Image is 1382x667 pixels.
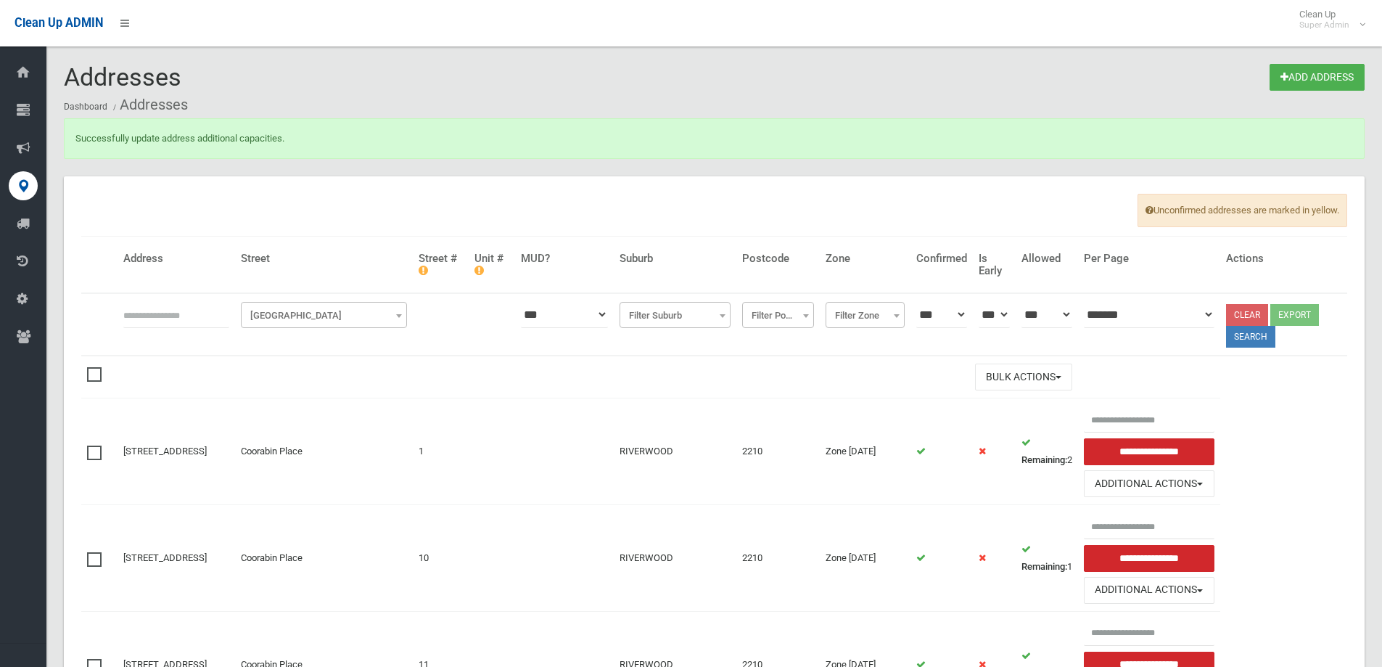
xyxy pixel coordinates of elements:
small: Super Admin [1299,20,1349,30]
span: Filter Street [241,302,407,328]
h4: Street # [419,253,463,277]
a: Dashboard [64,102,107,112]
h4: Zone [826,253,905,265]
td: Coorabin Place [235,505,413,612]
h4: Postcode [742,253,814,265]
button: Additional Actions [1084,577,1214,604]
h4: MUD? [521,253,608,265]
div: Successfully update address additional capacities. [64,118,1365,159]
h4: Unit # [474,253,509,277]
a: Clear [1226,304,1268,326]
td: Coorabin Place [235,398,413,505]
span: Filter Postcode [742,302,814,328]
span: Filter Suburb [620,302,731,328]
td: Zone [DATE] [820,398,910,505]
button: Search [1226,326,1275,348]
a: Add Address [1270,64,1365,91]
span: Clean Up ADMIN [15,16,103,30]
a: [STREET_ADDRESS] [123,446,207,457]
td: 2210 [736,505,820,612]
td: RIVERWOOD [614,505,736,612]
h4: Allowed [1021,253,1072,265]
td: 1 [1016,505,1078,612]
span: Filter Zone [826,302,905,328]
span: Filter Street [244,306,403,326]
h4: Confirmed [916,253,967,265]
span: Filter Suburb [623,306,727,326]
a: [STREET_ADDRESS] [123,552,207,563]
button: Export [1270,304,1319,326]
td: Zone [DATE] [820,505,910,612]
h4: Street [241,253,407,265]
h4: Suburb [620,253,731,265]
strong: Remaining: [1021,454,1067,465]
span: Clean Up [1292,9,1364,30]
button: Additional Actions [1084,470,1214,497]
span: Filter Zone [829,306,901,326]
td: 2210 [736,398,820,505]
button: Bulk Actions [975,364,1072,390]
span: Filter Postcode [746,306,810,326]
td: 10 [413,505,469,612]
h4: Per Page [1084,253,1214,265]
h4: Actions [1226,253,1342,265]
td: 1 [413,398,469,505]
td: RIVERWOOD [614,398,736,505]
span: Unconfirmed addresses are marked in yellow. [1138,194,1347,227]
h4: Address [123,253,229,265]
td: 2 [1016,398,1078,505]
h4: Is Early [979,253,1010,277]
strong: Remaining: [1021,561,1067,572]
span: Addresses [64,62,181,91]
li: Addresses [110,91,188,118]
